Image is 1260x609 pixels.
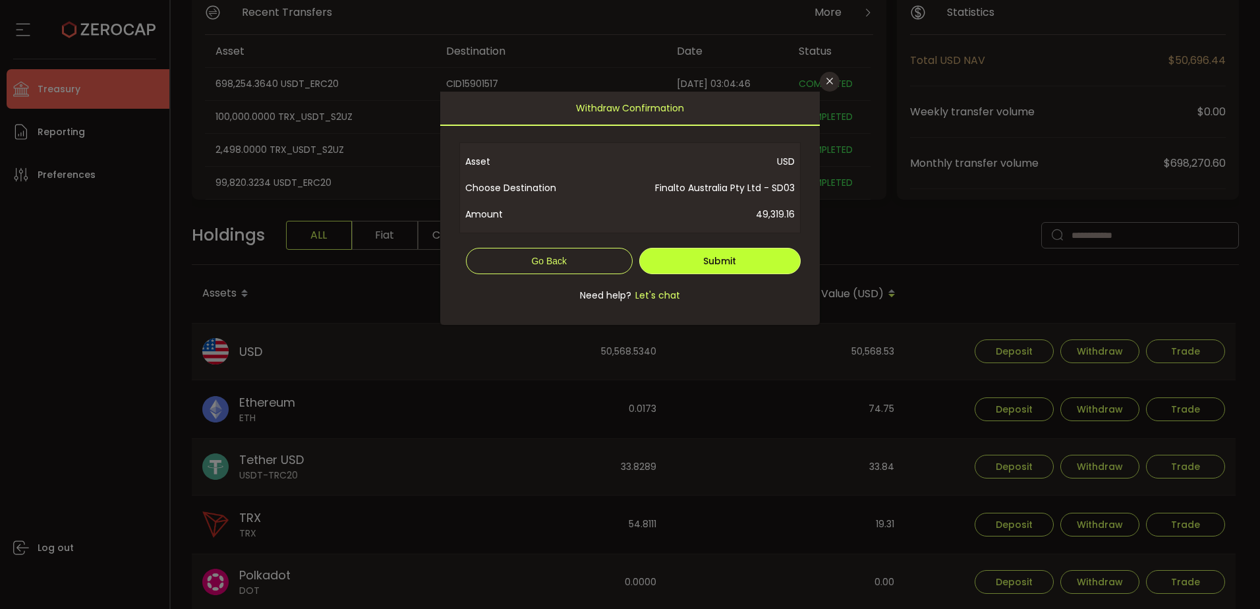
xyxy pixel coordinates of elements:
span: Need help? [580,289,631,303]
span: Let's chat [631,289,680,303]
span: Submit [703,254,736,268]
button: Close [820,72,840,92]
span: Amount [465,201,571,227]
span: Go Back [531,256,567,266]
span: Finalto Australia Pty Ltd - SD03 [571,175,795,201]
span: Withdraw Confirmation [576,92,684,125]
div: dialog [440,92,820,325]
span: 49,319.16 [571,201,795,227]
button: Go Back [466,248,633,274]
span: Asset [465,148,571,175]
button: Submit [639,248,801,274]
span: Choose Destination [465,175,571,201]
span: USD [571,148,795,175]
iframe: Chat Widget [1194,546,1260,609]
